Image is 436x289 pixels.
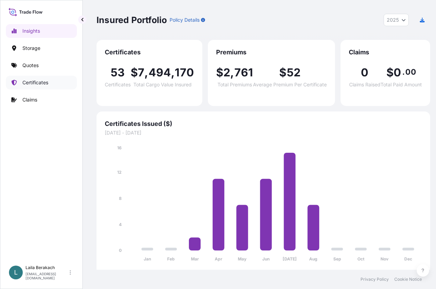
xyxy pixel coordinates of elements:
span: 2 [223,67,230,78]
p: Storage [22,45,40,52]
tspan: May [238,256,247,261]
span: L [14,269,18,276]
p: Quotes [22,62,39,69]
tspan: Apr [215,256,222,261]
span: Premiums [216,48,327,56]
span: , [171,67,175,78]
span: Certificates Issued ($) [105,120,422,128]
span: 0 [394,67,401,78]
tspan: Mar [191,256,199,261]
span: 2025 [387,17,399,23]
p: Insights [22,28,40,34]
span: Certificates [105,82,131,87]
a: Privacy Policy [361,277,389,282]
span: [DATE] - [DATE] [105,129,422,136]
span: 494 [149,67,171,78]
tspan: 0 [119,248,122,253]
a: Claims [6,93,77,107]
tspan: 8 [119,196,122,201]
span: Total Cargo Value Insured [133,82,192,87]
span: , [144,67,148,78]
tspan: Nov [381,256,389,261]
a: Certificates [6,76,77,89]
span: 761 [234,67,253,78]
p: Certificates [22,79,48,86]
span: Total Premiums [217,82,252,87]
span: 170 [175,67,194,78]
span: $ [279,67,286,78]
span: . [402,69,405,75]
a: Quotes [6,58,77,72]
span: Claims [349,48,422,56]
tspan: 4 [119,222,122,227]
span: 53 [111,67,125,78]
a: Cookie Notice [394,277,422,282]
p: Policy Details [170,17,200,23]
tspan: Oct [357,256,365,261]
tspan: Sep [333,256,341,261]
a: Insights [6,24,77,38]
tspan: 12 [117,170,122,175]
span: Total Paid Amount [381,82,422,87]
p: Laila Berakach [26,265,68,270]
tspan: [DATE] [283,256,297,261]
tspan: Feb [167,256,175,261]
span: $ [386,67,394,78]
p: [EMAIL_ADDRESS][DOMAIN_NAME] [26,272,68,280]
span: 7 [138,67,144,78]
span: 00 [405,69,416,75]
tspan: Jun [262,256,270,261]
tspan: 16 [117,145,122,150]
span: $ [131,67,138,78]
span: Certificates [105,48,194,56]
a: Storage [6,41,77,55]
p: Claims [22,96,37,103]
tspan: Jan [144,256,151,261]
tspan: Aug [309,256,317,261]
button: Year Selector [384,14,409,26]
span: Claims Raised [349,82,381,87]
p: Insured Portfolio [97,14,167,25]
span: $ [216,67,223,78]
span: Average Premium Per Certificate [253,82,327,87]
span: , [230,67,234,78]
span: 0 [361,67,368,78]
tspan: Dec [404,256,412,261]
span: 52 [287,67,301,78]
